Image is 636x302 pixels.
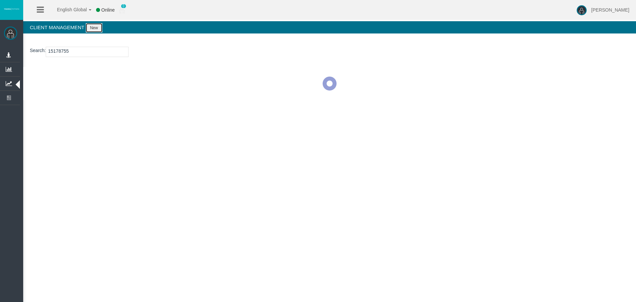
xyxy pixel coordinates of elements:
label: Search [30,47,44,54]
img: user-image [577,5,587,15]
span: [PERSON_NAME] [591,7,629,13]
span: English Global [48,7,87,12]
img: user_small.png [119,7,125,14]
p: : [30,47,629,57]
span: Client Management [30,25,84,30]
img: logo.svg [3,8,20,10]
span: Online [101,7,115,13]
button: New [86,23,102,32]
span: 0 [121,4,126,8]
